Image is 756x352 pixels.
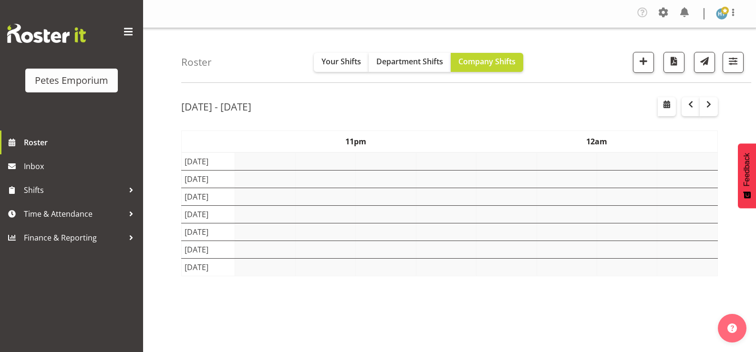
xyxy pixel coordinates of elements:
button: Company Shifts [451,53,523,72]
td: [DATE] [182,188,235,206]
button: Send a list of all shifts for the selected filtered period to all rostered employees. [694,52,715,73]
h4: Roster [181,57,212,68]
span: Department Shifts [376,56,443,67]
td: [DATE] [182,171,235,188]
button: Filter Shifts [723,52,744,73]
td: [DATE] [182,241,235,259]
td: [DATE] [182,259,235,276]
span: Roster [24,135,138,150]
h2: [DATE] - [DATE] [181,101,251,113]
img: help-xxl-2.png [727,323,737,333]
span: Your Shifts [321,56,361,67]
button: Select a specific date within the roster. [658,97,676,116]
span: Company Shifts [458,56,516,67]
span: Inbox [24,159,138,173]
button: Your Shifts [314,53,369,72]
span: Time & Attendance [24,207,124,221]
img: Rosterit website logo [7,24,86,43]
button: Download a PDF of the roster according to the set date range. [663,52,684,73]
button: Department Shifts [369,53,451,72]
span: Shifts [24,183,124,197]
td: [DATE] [182,223,235,241]
span: Feedback [743,153,751,186]
div: Petes Emporium [35,73,108,88]
th: 12am [476,131,718,153]
button: Add a new shift [633,52,654,73]
td: [DATE] [182,152,235,171]
th: 11pm [235,131,476,153]
span: Finance & Reporting [24,231,124,245]
img: helena-tomlin701.jpg [716,8,727,20]
button: Feedback - Show survey [738,143,756,208]
td: [DATE] [182,206,235,223]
